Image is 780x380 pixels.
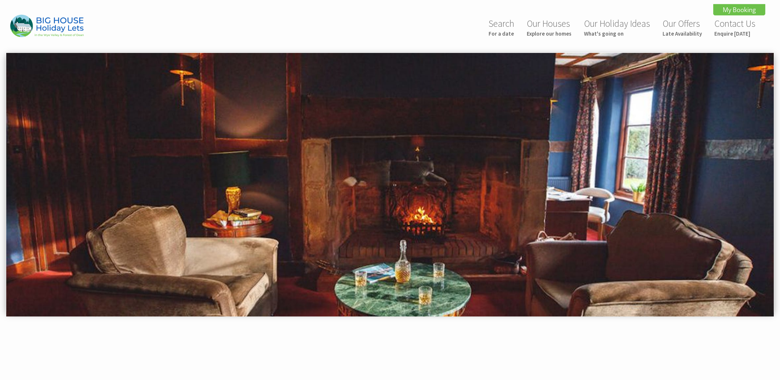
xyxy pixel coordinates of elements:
a: Our Holiday IdeasWhat's going on [584,18,650,37]
small: Enquire [DATE] [714,30,755,37]
img: Big House Holiday Lets [10,15,84,37]
small: For a date [489,30,514,37]
small: Late Availability [663,30,702,37]
small: Explore our homes [527,30,572,37]
a: Our OffersLate Availability [663,18,702,37]
a: SearchFor a date [489,18,514,37]
a: Our HousesExplore our homes [527,18,572,37]
a: Contact UsEnquire [DATE] [714,18,755,37]
a: My Booking [713,4,765,15]
small: What's going on [584,30,650,37]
